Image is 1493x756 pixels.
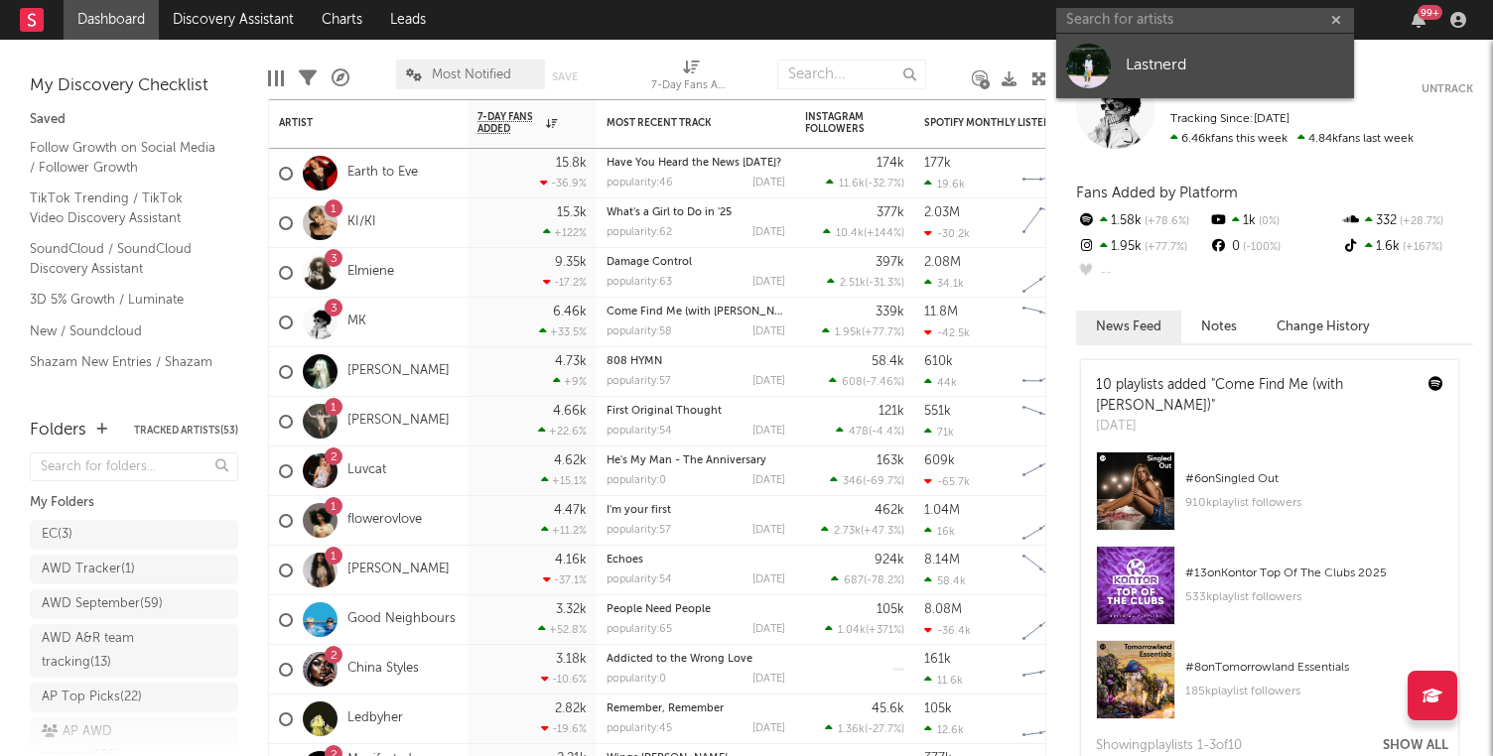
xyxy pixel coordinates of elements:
div: Come Find Me (with Clementine Douglas) [607,307,785,317]
div: [DATE] [1096,417,1414,437]
div: 12.6k [924,723,964,736]
div: AWD September ( 59 ) [42,592,163,616]
div: 44k [924,376,957,389]
span: Fans Added by Platform [1076,186,1238,200]
div: 99 + [1418,5,1442,20]
svg: Chart title [1014,198,1103,248]
div: My Discovery Checklist [30,74,238,98]
div: 58.4k [924,574,966,587]
div: 34.1k [924,277,964,290]
div: popularity: 45 [607,723,672,734]
div: First Original Thought [607,406,785,417]
span: -27.7 % [868,724,901,735]
div: 105k [877,603,904,616]
span: -32.7 % [868,179,901,189]
span: 687 [844,575,864,586]
span: +77.7 % [865,327,901,338]
div: [DATE] [752,227,785,238]
div: ( ) [831,573,904,586]
div: ( ) [825,722,904,735]
svg: Chart title [1014,595,1103,645]
div: popularity: 54 [607,426,672,437]
div: -17.2 % [543,276,587,289]
div: [DATE] [752,525,785,536]
div: 339k [876,306,904,318]
div: popularity: 57 [607,525,671,536]
a: [PERSON_NAME] [347,363,450,380]
div: 161k [924,653,951,666]
svg: Chart title [1014,347,1103,397]
div: AWD Tracker ( 1 ) [42,558,135,581]
a: KI/KI [347,214,376,231]
div: 177k [924,157,951,170]
span: 6.46k fans this week [1170,133,1288,145]
span: +371 % [869,625,901,636]
span: +47.3 % [864,526,901,537]
div: 2.03M [924,206,960,219]
div: Most Recent Track [607,117,755,129]
div: 377k [877,206,904,219]
button: Tracked Artists(53) [134,426,238,436]
svg: Chart title [1014,248,1103,298]
button: Show All [1383,739,1448,752]
a: flowerovlove [347,512,422,529]
div: 15.8k [556,157,587,170]
a: EC(3) [30,520,238,550]
span: 0 % [1256,216,1280,227]
div: AP Top Picks ( 22 ) [42,686,142,709]
div: # 13 on Kontor Top Of The Clubs 2025 [1185,562,1443,585]
div: -42.5k [924,326,970,339]
a: Remember, Remember [607,703,724,714]
div: What's a Girl to Do in '25 [607,207,785,218]
button: Save [552,71,578,82]
a: Top 50/100 Viral / Spotify/Apple Discovery Assistant [30,383,218,443]
div: 7-Day Fans Added (7-Day Fans Added) [651,50,731,107]
div: 2.82k [555,702,587,715]
span: -7.46 % [866,377,901,388]
div: 1.58k [1076,208,1208,234]
div: 15.3k [557,206,587,219]
a: [PERSON_NAME] [347,413,450,430]
div: +52.8 % [538,623,587,636]
a: AWD Tracker(1) [30,555,238,584]
span: +144 % [867,228,901,239]
span: +28.7 % [1397,216,1443,227]
div: 11.8M [924,306,958,318]
div: [DATE] [752,574,785,585]
a: AWD A&R team tracking(13) [30,624,238,678]
div: -36.4k [924,624,971,637]
svg: Chart title [1014,397,1103,446]
div: +33.5 % [539,325,587,338]
div: -36.9 % [540,177,587,189]
svg: Chart title [1014,694,1103,744]
div: 551k [924,405,951,418]
div: 185k playlist followers [1185,680,1443,703]
a: Good Neighbours [347,611,456,628]
span: -31.3 % [869,278,901,289]
div: 19.6k [924,178,965,190]
a: First Original Thought [607,406,722,417]
span: 10.4k [836,228,864,239]
span: 1.95k [835,327,862,338]
svg: Chart title [1014,496,1103,546]
div: 58.4k [872,355,904,368]
a: #13onKontor Top Of The Clubs 2025533kplaylist followers [1081,546,1458,640]
a: Addicted to the Wrong Love [607,654,752,665]
a: Echoes [607,555,643,566]
div: [DATE] [752,674,785,685]
div: 174k [877,157,904,170]
a: Elmiene [347,264,394,281]
div: ( ) [821,524,904,537]
div: 6.46k [553,306,587,318]
div: 4.62k [554,454,587,467]
div: 121k [879,405,904,418]
div: +9 % [553,375,587,388]
span: -69.7 % [866,476,901,487]
div: -- [1076,260,1208,286]
span: 346 [843,476,863,487]
a: AWD September(59) [30,589,238,619]
div: 924k [875,554,904,567]
a: Damage Control [607,257,692,268]
span: +78.6 % [1142,216,1189,227]
div: Instagram Followers [805,111,875,135]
